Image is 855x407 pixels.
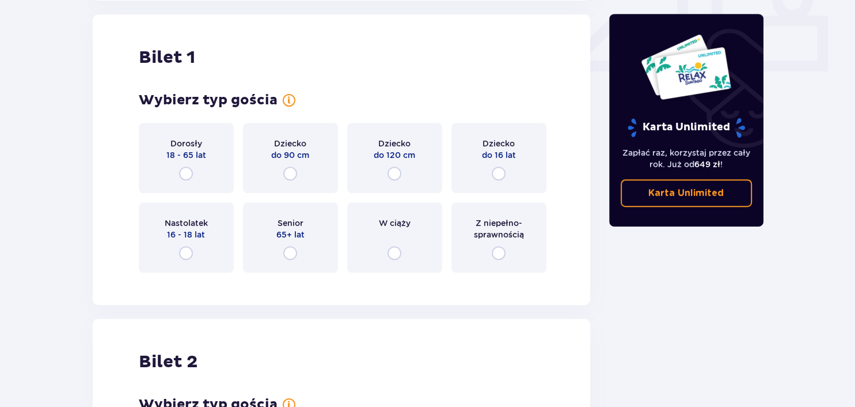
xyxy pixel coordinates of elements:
p: Senior [278,217,303,229]
p: Nastolatek [165,217,208,229]
p: Dziecko [482,138,515,149]
p: Bilet 2 [139,351,197,373]
p: Z niepełno­sprawnością [462,217,536,240]
p: Karta Unlimited [626,118,746,138]
p: do 16 lat [482,149,516,161]
p: Dziecko [378,138,411,149]
p: 65+ lat [276,229,305,240]
p: 18 - 65 lat [166,149,206,161]
p: Wybierz typ gościa [139,92,278,109]
p: Zapłać raz, korzystaj przez cały rok. Już od ! [621,147,752,170]
a: Karta Unlimited [621,179,752,207]
p: W ciąży [379,217,411,229]
p: Dziecko [274,138,306,149]
p: 16 - 18 lat [167,229,205,240]
p: do 120 cm [374,149,415,161]
p: Karta Unlimited [648,187,724,199]
p: Bilet 1 [139,47,195,69]
p: do 90 cm [271,149,309,161]
p: Dorosły [170,138,202,149]
span: 649 zł [694,160,720,169]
